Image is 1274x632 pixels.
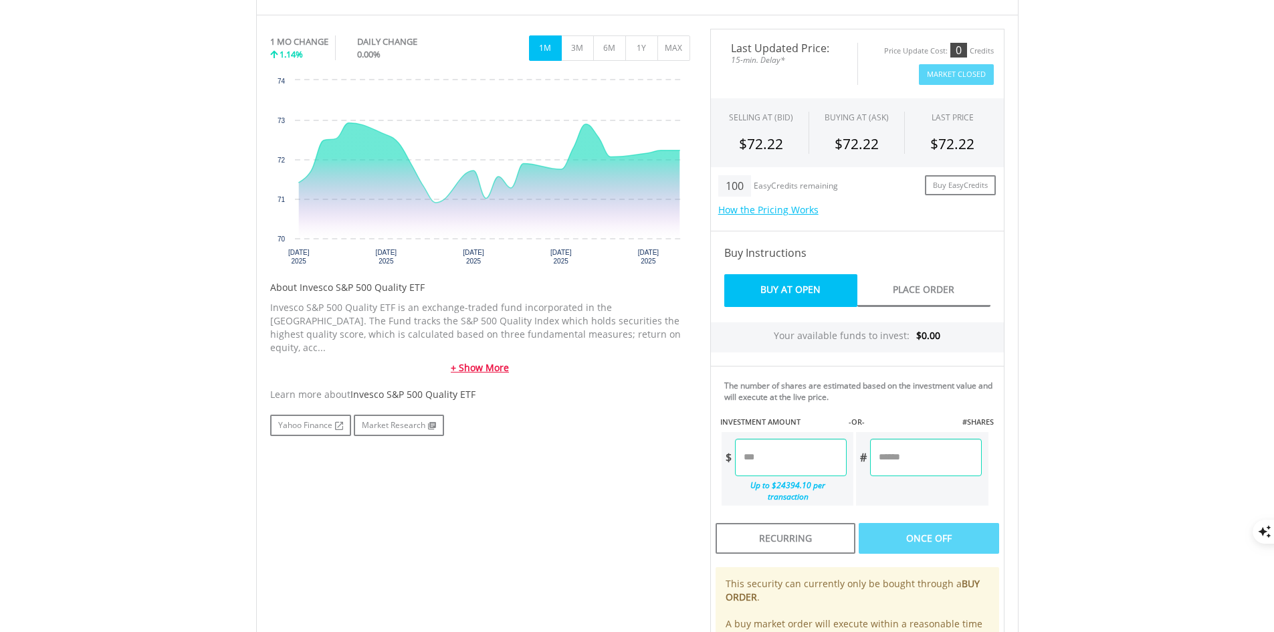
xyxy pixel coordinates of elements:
button: 1M [529,35,562,61]
div: SELLING AT (BID) [729,112,793,123]
div: The number of shares are estimated based on the investment value and will execute at the live price. [724,380,998,403]
a: + Show More [270,361,690,375]
span: 0.00% [357,48,381,60]
button: 1Y [625,35,658,61]
text: [DATE] 2025 [463,249,484,265]
a: How the Pricing Works [718,203,819,216]
span: 1.14% [280,48,303,60]
text: 71 [277,196,285,203]
div: 100 [718,175,751,197]
text: 74 [277,78,285,85]
a: Buy EasyCredits [925,175,996,196]
b: BUY ORDER [726,577,980,603]
span: BUYING AT (ASK) [825,112,889,123]
label: INVESTMENT AMOUNT [720,417,801,427]
span: Last Updated Price: [721,43,847,54]
div: $ [722,439,735,476]
svg: Interactive chart [270,74,690,274]
div: Credits [970,46,994,56]
span: $72.22 [835,134,879,153]
text: [DATE] 2025 [637,249,659,265]
text: 73 [277,117,285,124]
text: [DATE] 2025 [288,249,309,265]
button: Market Closed [919,64,994,85]
a: Market Research [354,415,444,436]
div: Once Off [859,523,998,554]
label: -OR- [849,417,865,427]
div: # [856,439,870,476]
div: Price Update Cost: [884,46,948,56]
div: Chart. Highcharts interactive chart. [270,74,690,274]
button: 3M [561,35,594,61]
a: Yahoo Finance [270,415,351,436]
div: 0 [950,43,967,58]
span: 15-min. Delay* [721,54,847,66]
a: Buy At Open [724,274,857,307]
div: DAILY CHANGE [357,35,462,48]
div: EasyCredits remaining [754,181,838,193]
text: 70 [277,235,285,243]
div: LAST PRICE [932,112,974,123]
span: Invesco S&P 500 Quality ETF [350,388,475,401]
text: 72 [277,156,285,164]
label: #SHARES [962,417,994,427]
div: 1 MO CHANGE [270,35,328,48]
a: Place Order [857,274,990,307]
span: $0.00 [916,329,940,342]
button: MAX [657,35,690,61]
div: Your available funds to invest: [711,322,1004,352]
h5: About Invesco S&P 500 Quality ETF [270,281,690,294]
text: [DATE] 2025 [550,249,571,265]
p: Invesco S&P 500 Quality ETF is an exchange-traded fund incorporated in the [GEOGRAPHIC_DATA]. The... [270,301,690,354]
span: $72.22 [739,134,783,153]
span: $72.22 [930,134,974,153]
text: [DATE] 2025 [375,249,397,265]
div: Learn more about [270,388,690,401]
div: Recurring [716,523,855,554]
h4: Buy Instructions [724,245,990,261]
div: Up to $24394.10 per transaction [722,476,847,506]
button: 6M [593,35,626,61]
